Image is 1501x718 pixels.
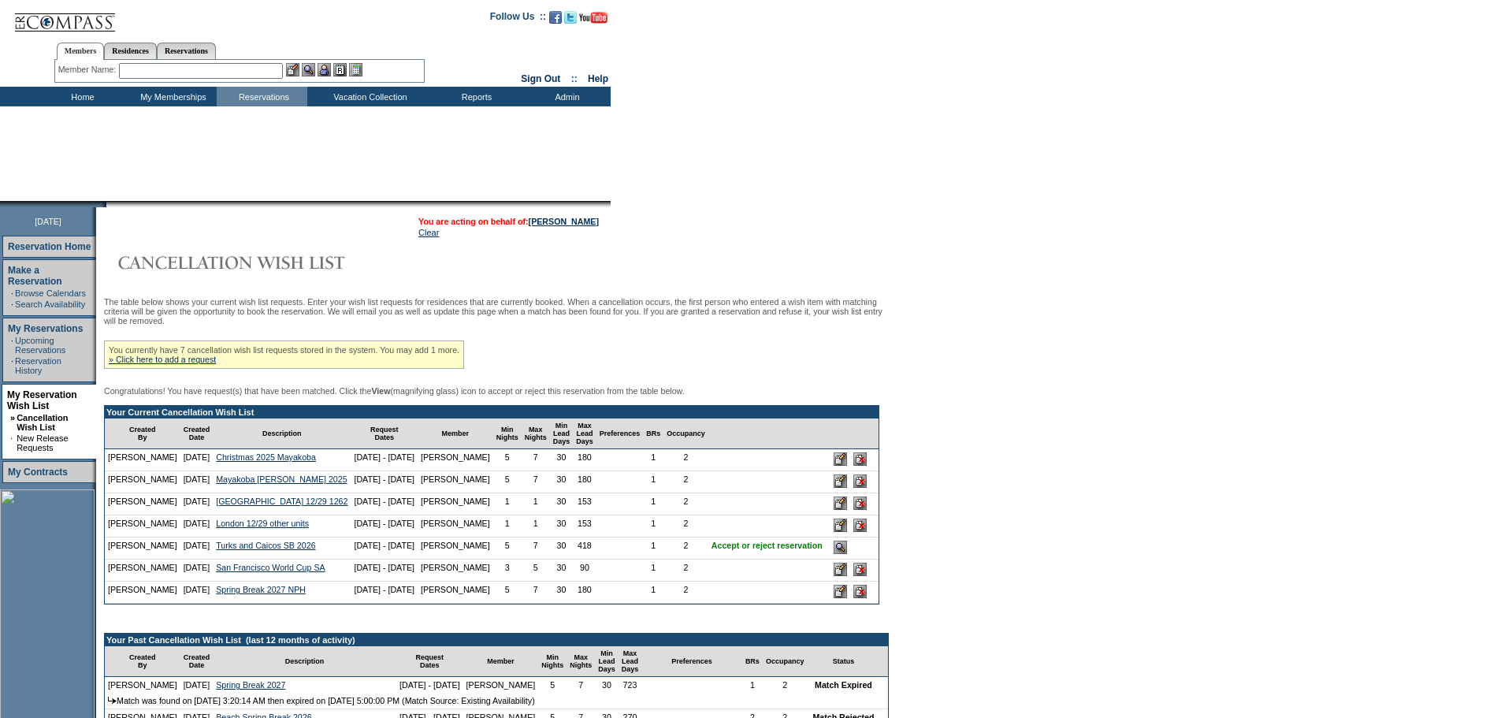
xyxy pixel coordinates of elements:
a: [PERSON_NAME] [529,217,599,226]
td: Request Dates [396,646,463,677]
td: 180 [573,471,596,493]
input: Accept or Reject this Reservation [834,541,847,554]
img: Become our fan on Facebook [549,11,562,24]
td: 180 [573,449,596,471]
td: 5 [493,471,522,493]
td: 1 [522,515,550,538]
td: 1 [643,560,663,582]
td: 1 [643,538,663,560]
td: BRs [742,646,763,677]
td: Match was found on [DATE] 3:20:14 AM then expired on [DATE] 5:00:00 PM (Match Source: Existing Av... [105,693,888,709]
td: [PERSON_NAME] [418,560,493,582]
input: Edit this Request [834,519,847,532]
a: My Reservations [8,323,83,334]
td: [PERSON_NAME] [105,471,180,493]
td: [DATE] [180,515,214,538]
input: Edit this Request [834,497,847,510]
td: Follow Us :: [490,9,546,28]
td: BRs [643,419,663,449]
td: 1 [643,471,663,493]
a: Clear [418,228,439,237]
a: London 12/29 other units [216,519,309,528]
td: 5 [493,449,522,471]
td: [DATE] [180,471,214,493]
td: [PERSON_NAME] [105,493,180,515]
b: View [371,386,390,396]
td: Max Lead Days [573,419,596,449]
td: 723 [619,677,642,693]
input: Delete this Request [853,452,867,466]
td: Member [463,646,539,677]
td: 30 [550,449,574,471]
nobr: [DATE] - [DATE] [354,452,414,462]
a: My Reservation Wish List [7,389,77,411]
td: 1 [643,582,663,604]
td: 2 [663,538,708,560]
td: [PERSON_NAME] [105,677,180,693]
td: 30 [550,538,574,560]
td: [PERSON_NAME] [463,677,539,693]
img: b_calculator.gif [349,63,362,76]
img: Reservations [333,63,347,76]
div: Member Name: [58,63,119,76]
a: Reservation Home [8,241,91,252]
img: Subscribe to our YouTube Channel [579,12,607,24]
span: You are acting on behalf of: [418,217,599,226]
td: Member [418,419,493,449]
input: Edit this Request [834,452,847,466]
nobr: [DATE] - [DATE] [354,497,414,506]
td: Min Nights [493,419,522,449]
nobr: [DATE] - [DATE] [354,585,414,594]
td: Created Date [180,646,214,677]
td: 30 [550,471,574,493]
td: Request Dates [351,419,418,449]
td: Home [35,87,126,106]
span: :: [571,73,578,84]
a: Browse Calendars [15,288,86,298]
nobr: [DATE] - [DATE] [354,474,414,484]
td: 30 [550,493,574,515]
nobr: Match Expired [815,680,872,690]
a: Members [57,43,105,60]
td: Min Lead Days [595,646,619,677]
input: Delete this Request [853,519,867,532]
input: Delete this Request [853,585,867,598]
td: Reports [429,87,520,106]
td: 30 [550,582,574,604]
a: San Francisco World Cup SA [216,563,325,572]
td: Preferences [596,419,644,449]
input: Delete this Request [853,497,867,510]
a: Turks and Caicos SB 2026 [216,541,315,550]
td: 2 [663,449,708,471]
b: » [10,413,15,422]
input: Edit this Request [834,474,847,488]
input: Delete this Request [853,474,867,488]
td: 1 [643,493,663,515]
td: [PERSON_NAME] [105,515,180,538]
a: My Contracts [8,467,68,478]
td: 7 [522,582,550,604]
span: [DATE] [35,217,61,226]
td: Your Past Cancellation Wish List (last 12 months of activity) [105,634,888,646]
a: Sign Out [521,73,560,84]
a: Reservation History [15,356,61,375]
td: 418 [573,538,596,560]
td: 5 [538,677,567,693]
img: Follow us on Twitter [564,11,577,24]
td: · [11,356,13,375]
img: Impersonate [318,63,331,76]
a: » Click here to add a request [109,355,216,364]
td: Max Nights [522,419,550,449]
td: 3 [493,560,522,582]
td: My Memberships [126,87,217,106]
td: 30 [550,560,574,582]
a: Mayakoba [PERSON_NAME] 2025 [216,474,347,484]
td: 1 [493,515,522,538]
td: 2 [663,493,708,515]
a: Spring Break 2027 [216,680,285,690]
td: Description [213,419,351,449]
td: [PERSON_NAME] [418,538,493,560]
a: Make a Reservation [8,265,62,287]
nobr: [DATE] - [DATE] [354,519,414,528]
a: Reservations [157,43,216,59]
